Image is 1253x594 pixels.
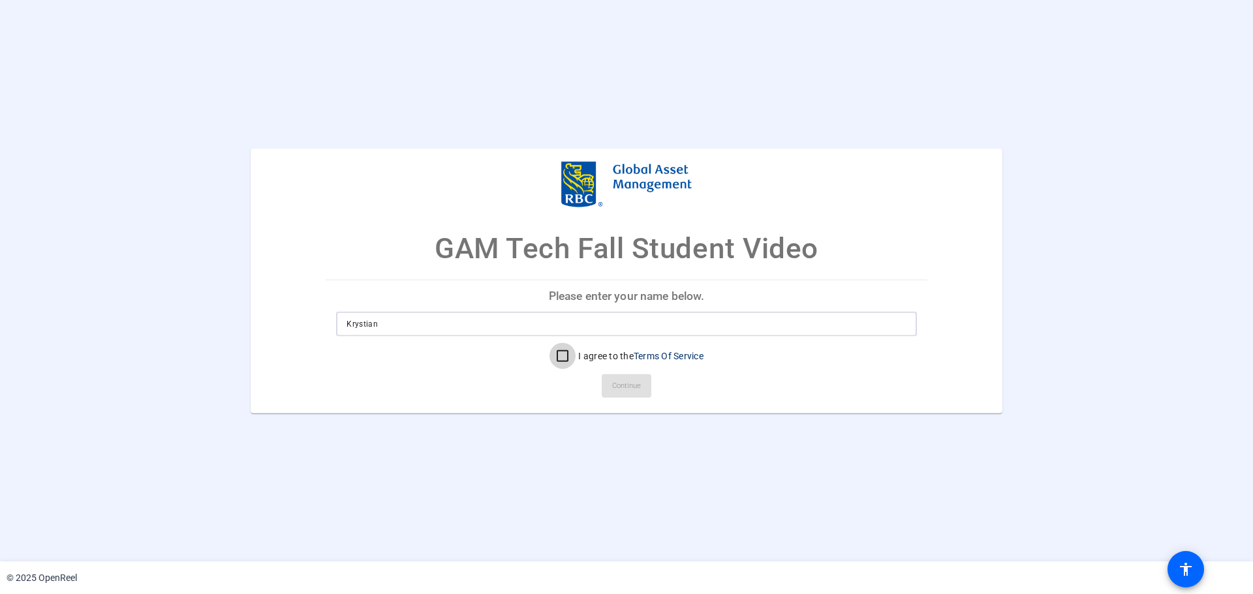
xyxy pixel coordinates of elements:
mat-icon: accessibility [1178,561,1194,577]
input: Enter your name [347,316,906,332]
p: GAM Tech Fall Student Video [435,226,818,269]
p: Please enter your name below. [326,280,927,311]
label: I agree to the [576,349,704,363]
div: © 2025 OpenReel [7,571,77,585]
img: company-logo [561,161,692,207]
a: Terms Of Service [634,351,704,361]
